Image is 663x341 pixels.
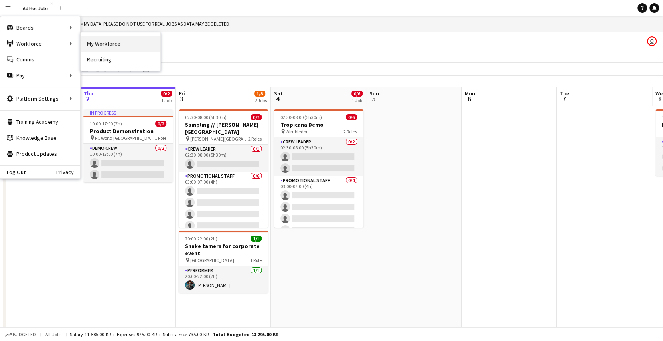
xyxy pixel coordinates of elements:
div: In progress [83,109,173,116]
app-job-card: 20:00-22:00 (2h)1/1Snake tamers for corporate event [GEOGRAPHIC_DATA]1 RolePerformer1/120:00-22:0... [179,231,268,293]
span: Budgeted [13,332,36,337]
h3: Snake tamers for corporate event [179,242,268,257]
div: Boards [0,20,80,36]
span: Thu [83,90,93,97]
app-card-role: Performer1/120:00-22:00 (2h)[PERSON_NAME] [179,266,268,293]
app-card-role: Demo crew0/210:00-17:00 (7h) [83,144,173,182]
span: Tue [560,90,569,97]
span: PC World [GEOGRAPHIC_DATA] [95,135,155,141]
app-card-role: Crew Leader0/202:30-08:00 (5h30m) [274,137,363,176]
span: 2 [82,94,93,103]
span: Sun [369,90,379,97]
app-card-role: Promotional Staff0/403:00-07:00 (4h) [274,176,363,238]
span: 20:00-22:00 (2h) [185,236,217,242]
span: 0/2 [155,121,166,127]
a: Recruiting [81,52,160,67]
span: All jobs [44,331,63,337]
span: Fri [179,90,185,97]
span: Total Budgeted 13 295.00 KR [213,331,278,337]
a: Knowledge Base [0,130,80,146]
h3: Tropicana Demo [274,121,363,128]
span: [PERSON_NAME][GEOGRAPHIC_DATA] [190,136,248,142]
div: 2 Jobs [255,97,267,103]
span: 10:00-17:00 (7h) [90,121,122,127]
div: Pay [0,67,80,83]
div: 1 Job [161,97,172,103]
a: My Workforce [81,36,160,52]
div: Salary 11 585.00 KR + Expenses 975.00 KR + Subsistence 735.00 KR = [70,331,278,337]
a: Training Academy [0,114,80,130]
app-user-avatar: Tabitha Nielsen [647,36,657,46]
div: Platform Settings [0,91,80,107]
span: 3 [178,94,185,103]
button: Budgeted [4,330,37,339]
span: 0/7 [251,114,262,120]
div: 1 Job [352,97,362,103]
span: Mon [465,90,475,97]
span: 02:30-08:00 (5h30m) [280,114,322,120]
app-job-card: In progress10:00-17:00 (7h)0/2Product Demonstration PC World [GEOGRAPHIC_DATA]1 RoleDemo crew0/21... [83,109,173,182]
span: [GEOGRAPHIC_DATA] [190,257,234,263]
a: Comms [0,52,80,67]
span: 1/1 [251,236,262,242]
span: 0/6 [346,114,357,120]
app-job-card: 02:30-08:00 (5h30m)0/6Tropicana Demo Wimbledon2 RolesCrew Leader0/202:30-08:00 (5h30m) Promotiona... [274,109,363,228]
a: Privacy [56,169,80,175]
span: 2 Roles [248,136,262,142]
span: Wimbledon [286,129,309,135]
span: 2 Roles [343,129,357,135]
span: 4 [273,94,283,103]
h3: Product Demonstration [83,127,173,135]
h3: Sampling // [PERSON_NAME][GEOGRAPHIC_DATA] [179,121,268,135]
div: Workforce [0,36,80,52]
a: Product Updates [0,146,80,162]
button: Ad Hoc Jobs [16,0,55,16]
span: 7 [559,94,569,103]
span: 1/8 [254,91,265,97]
span: 02:30-08:00 (5h30m) [185,114,227,120]
app-card-role: Promotional Staff0/603:00-07:00 (4h) [179,172,268,257]
a: Log Out [0,169,26,175]
span: Sat [274,90,283,97]
span: 1 Role [250,257,262,263]
span: 0/2 [161,91,172,97]
app-job-card: 02:30-08:00 (5h30m)0/7Sampling // [PERSON_NAME][GEOGRAPHIC_DATA] [PERSON_NAME][GEOGRAPHIC_DATA]2 ... [179,109,268,228]
span: 0/6 [351,91,363,97]
span: 1 Role [155,135,166,141]
span: 5 [368,94,379,103]
app-card-role: Crew Leader0/102:30-08:00 (5h30m) [179,145,268,172]
span: 6 [464,94,475,103]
